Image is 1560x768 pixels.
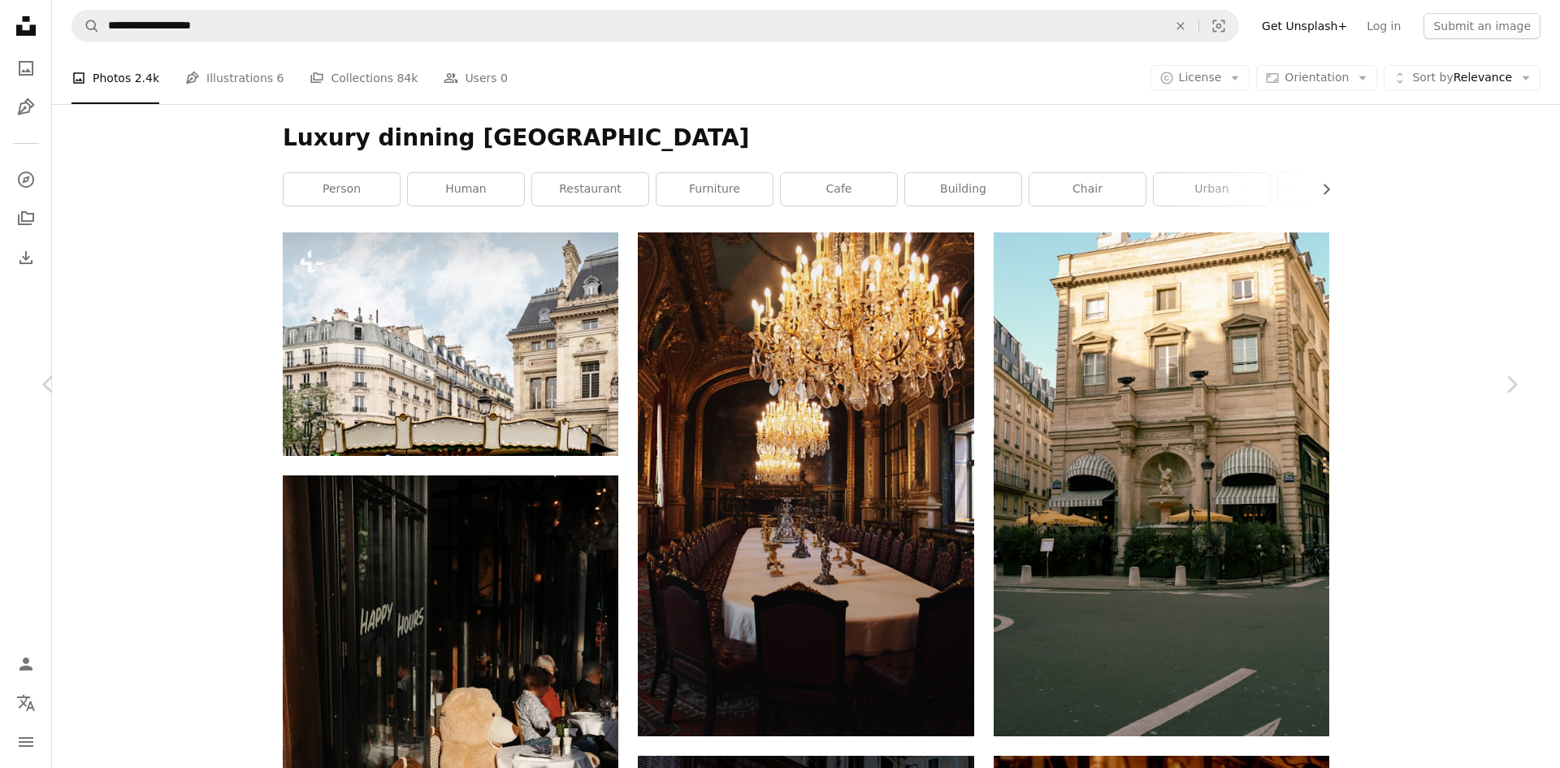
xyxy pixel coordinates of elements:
[444,52,508,104] a: Users 0
[10,687,42,719] button: Language
[283,720,618,735] a: A group of people sitting at tables outside of a restaurant
[10,163,42,196] a: Explore
[10,52,42,85] a: Photos
[396,69,418,87] span: 84k
[532,173,648,206] a: restaurant
[10,91,42,124] a: Illustrations
[1384,65,1540,91] button: Sort byRelevance
[1311,173,1329,206] button: scroll list to the right
[638,476,973,491] a: brown dining set with chandeliers
[1462,306,1560,462] a: Next
[1357,13,1410,39] a: Log in
[1256,65,1377,91] button: Orientation
[638,232,973,736] img: brown dining set with chandeliers
[1179,71,1222,84] span: License
[1199,11,1238,41] button: Visual search
[283,232,618,456] img: a carousel in front of a row of buildings
[10,241,42,274] a: Download History
[310,52,418,104] a: Collections 84k
[781,173,897,206] a: cafe
[1150,65,1250,91] button: License
[1252,13,1357,39] a: Get Unsplash+
[1029,173,1146,206] a: chair
[1423,13,1540,39] button: Submit an image
[10,648,42,680] a: Log in / Sign up
[10,726,42,758] button: Menu
[72,11,100,41] button: Search Unsplash
[994,232,1329,736] img: A large building with a clock on the top of it
[283,124,1329,153] h1: Luxury dinning [GEOGRAPHIC_DATA]
[71,10,1239,42] form: Find visuals sitewide
[1412,70,1512,86] span: Relevance
[1163,11,1198,41] button: Clear
[1278,173,1394,206] a: city
[905,173,1021,206] a: building
[1412,71,1453,84] span: Sort by
[1154,173,1270,206] a: urban
[500,69,508,87] span: 0
[10,202,42,235] a: Collections
[284,173,400,206] a: person
[1285,71,1349,84] span: Orientation
[656,173,773,206] a: furniture
[994,476,1329,491] a: A large building with a clock on the top of it
[283,336,618,351] a: a carousel in front of a row of buildings
[185,52,284,104] a: Illustrations 6
[277,69,284,87] span: 6
[408,173,524,206] a: human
